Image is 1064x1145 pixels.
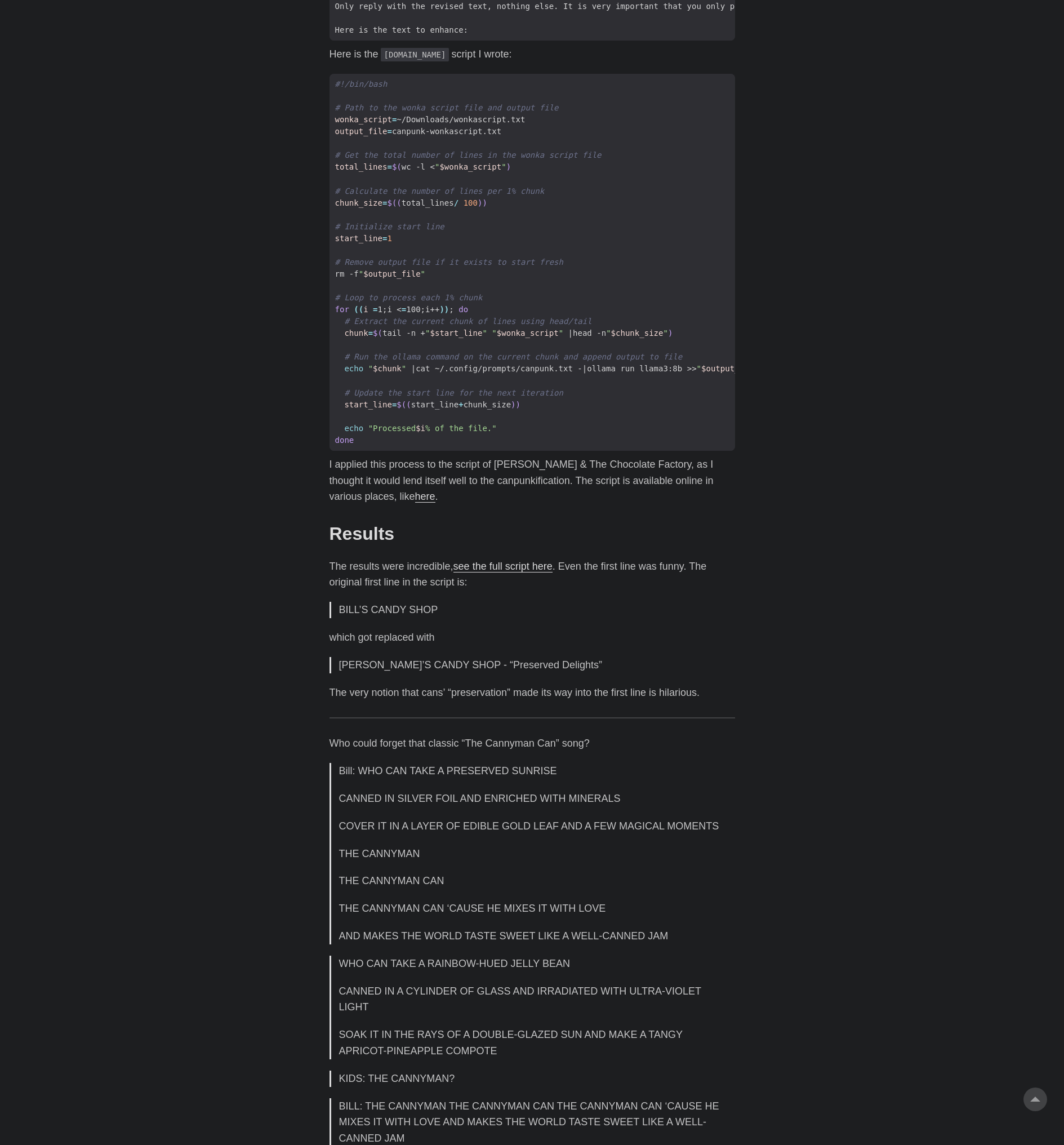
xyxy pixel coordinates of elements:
[373,364,402,373] span: $chunk
[425,329,430,338] span: "
[330,1,1059,12] span: Only reply with the revised text, nothing else. It is very important that you only provide the fi...
[335,198,382,207] span: chunk_size
[335,293,483,302] span: # Loop to process each 1% chunk
[354,305,363,314] span: ((
[439,162,501,171] span: $wonka_script
[373,305,377,314] span: =
[559,329,563,338] span: "
[1023,1088,1047,1111] a: go to top
[387,234,391,243] span: 1
[330,558,735,591] p: The results were incredible, . Even the first line was funny. The original first line in the scri...
[363,269,420,278] span: $output_file
[330,268,431,280] span: rm -f
[330,161,517,173] span: wc -l <
[387,162,391,171] span: =
[330,24,474,36] span: Here is the text to enhance:
[392,115,397,124] span: =
[335,150,602,159] span: # Get the total number of lines in the wonka script file
[330,629,735,646] p: which got replaced with
[330,523,735,544] h2: Results
[368,424,416,433] span: "Processed
[430,329,483,338] span: $start_line
[330,456,735,505] p: I applied this process to the script of [PERSON_NAME] & The Chocolate Factory, as I thought it wo...
[482,329,487,338] span: "
[421,305,425,314] span: ;
[335,79,388,88] span: #!/bin/bash
[582,364,587,373] span: |
[501,162,506,171] span: "
[344,364,363,373] span: echo
[392,162,402,171] span: $(
[330,304,474,316] span: 1 i < 100 i++
[335,162,388,171] span: total_lines
[421,269,425,278] span: "
[697,364,701,373] span: "
[339,900,727,917] p: THE CANNYMAN CAN ‘CAUSE HE MIXES IT WITH LOVE
[339,657,727,673] p: [PERSON_NAME]’S CANDY SHOP - “Preserved Delights”
[664,329,668,338] span: "
[668,329,673,338] span: )
[335,305,349,314] span: for
[330,735,735,752] p: Who could forget that classic “The Cannyman Can” song?
[439,305,449,314] span: ))
[382,234,387,243] span: =
[392,400,397,409] span: =
[568,329,573,338] span: |
[416,424,425,433] span: $i
[453,561,553,572] a: see the full script here
[344,352,682,361] span: # Run the ollama command on the current chunk and append output to file
[339,818,727,835] p: COVER IT IN A LAYER OF EDIBLE GOLD LEAF AND A FEW MAGICAL MOMENTS
[335,187,545,196] span: # Calculate the number of lines per 1% chunk
[478,198,487,207] span: ))
[359,269,363,278] span: "
[339,846,727,862] p: THE CANNYMAN
[411,364,416,373] span: |
[373,329,382,338] span: $(
[335,103,559,112] span: # Path to the wonka script file and output file
[339,763,727,779] p: Bill: WHO CAN TAKE A PRESERVED SUNRISE
[381,48,449,61] code: [DOMAIN_NAME]
[339,602,727,618] p: BILL’S CANDY SHOP
[330,114,531,126] span: ~/Downloads/wonkascript.txt
[387,198,401,207] span: $((
[506,162,511,171] span: )
[339,956,727,972] p: WHO CAN TAKE A RAINBOW-HUED JELLY BEAN
[344,317,591,326] span: # Extract the current chunk of lines using head/tail
[363,305,368,314] span: i
[339,928,727,944] p: AND MAKES THE WORLD TASTE SWEET LIKE A WELL-CANNED JAM
[368,364,373,373] span: "
[335,115,392,124] span: wonka_script
[330,126,507,137] span: canpunk-wonkascript.txt
[454,198,458,207] span: /
[606,329,611,338] span: "
[330,46,735,63] p: Here is the script I wrote:
[425,424,497,433] span: % of the file."
[335,258,563,267] span: # Remove output file if it exists to start fresh
[330,363,769,375] span: cat ~/.config/prompts/canpunk.txt - ollama run llama3:8b >>
[497,329,559,338] span: $wonka_script
[458,400,463,409] span: +
[344,329,368,338] span: chunk
[611,329,664,338] span: $chunk_size
[492,329,496,338] span: "
[339,873,727,889] p: THE CANNYMAN CAN
[701,364,758,373] span: $output_file
[335,222,444,231] span: # Initialize start line
[344,388,563,397] span: # Update the start line for the next iteration
[382,305,387,314] span: ;
[330,685,735,701] p: The very notion that cans’ “preservation” made its way into the first line is hilarious.
[339,791,727,807] p: CANNED IN SILVER FOIL AND ENRICHED WITH MINERALS
[368,329,373,338] span: =
[339,1027,727,1059] p: SOAK IT IN THE RAYS OF A DOUBLE-GLAZED SUN AND MAKE A TANGY APRICOT-PINEAPPLE COMPOTE
[397,400,411,409] span: $((
[511,400,520,409] span: ))
[435,162,439,171] span: "
[402,305,406,314] span: =
[335,234,382,243] span: start_line
[458,305,468,314] span: do
[335,127,388,136] span: output_file
[330,197,493,209] span: total_lines
[339,1071,727,1087] p: KIDS: THE CANNYMAN?
[335,436,354,445] span: done
[344,424,363,433] span: echo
